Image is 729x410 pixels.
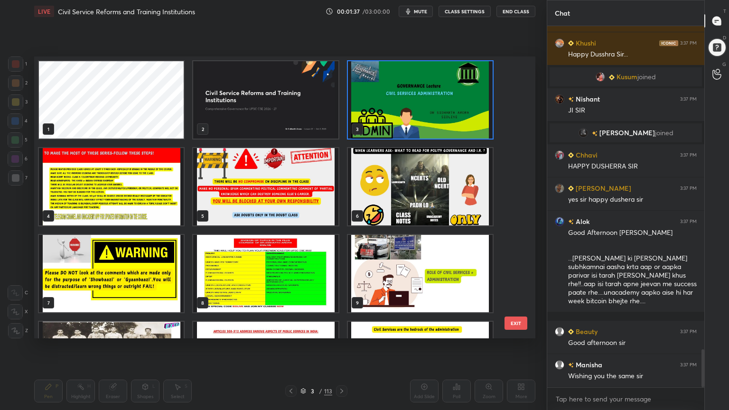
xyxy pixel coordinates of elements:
img: 17593995903HE41R.pdf [348,235,493,312]
div: grid [547,26,704,387]
img: no-rating-badge.077c3623.svg [568,219,574,224]
div: HAPPY DUSHERRA SIR [568,162,697,171]
div: JI SIR [568,106,697,115]
div: Good Afternoon [PERSON_NAME] ...[PERSON_NAME] ki [PERSON_NAME] subhkamnai aasha krta aap or aapka... [568,228,697,306]
div: 3:37 PM [680,96,697,102]
img: Learner_Badge_beginner_1_8b307cf2a0.svg [568,186,574,191]
img: 17593995903HE41R.pdf [348,61,493,139]
p: Chat [547,0,578,26]
img: Learner_Badge_beginner_1_8b307cf2a0.svg [568,329,574,335]
img: no-rating-badge.077c3623.svg [568,97,574,102]
h6: Nishant [574,94,600,104]
img: iconic-dark.1390631f.png [659,40,678,46]
img: 17593995903HE41R.pdf [348,148,493,225]
img: 17593995903HE41R.pdf [193,235,338,312]
div: 3:37 PM [680,186,697,191]
div: Wishing you the same sir [568,372,697,381]
p: T [723,8,726,15]
span: Kusum [617,73,637,81]
button: EXIT [505,317,527,330]
h6: Khushi [574,38,596,48]
div: Z [8,323,28,338]
div: 3:37 PM [680,329,697,335]
img: 17593995903HE41R.pdf [193,148,338,225]
div: 7 [8,170,28,186]
img: 17593995903HE41R.pdf [39,322,184,399]
img: no-rating-badge.077c3623.svg [592,131,598,136]
div: / [319,388,322,394]
span: mute [414,8,427,15]
h4: Civil Service Reforms and Training Institutions [58,7,195,16]
p: D [723,34,726,41]
div: Good afternoon sir [568,338,697,348]
h6: [PERSON_NAME] [574,183,631,193]
img: bcd434205a6f4cb082e593841c7617d4.jpg [555,217,564,226]
div: 2 [8,75,28,91]
img: 17593995903HE41R.pdf [39,148,184,225]
img: 3 [555,150,564,160]
h6: Alok [574,216,589,226]
div: 3:37 PM [680,219,697,224]
div: Happy Dusshra Sir... [568,50,697,59]
img: default.png [555,360,564,370]
span: joined [655,129,673,137]
img: 17593995903HE41R.pdf [348,322,493,399]
img: Learner_Badge_beginner_1_8b307cf2a0.svg [609,75,615,80]
img: Learner_Badge_beginner_1_8b307cf2a0.svg [568,152,574,158]
div: 4 [8,113,28,129]
h6: Manisha [574,360,602,370]
img: no-rating-badge.077c3623.svg [568,363,574,368]
div: yes sir happy dushera sir [568,195,697,205]
h6: Chhavi [574,150,598,160]
div: 5 [8,132,28,148]
img: 17593995903HE41R.pdf [39,235,184,312]
h6: Beauty [574,326,598,336]
img: dfc94749085f4b4d8e0b04ca12d1ec16.jpg [555,184,564,193]
img: 6acae2ca-9f77-11f0-8742-da7786a250e4.jpg [193,61,338,139]
div: X [8,304,28,319]
img: Learner_Badge_beginner_1_8b307cf2a0.svg [568,40,574,46]
div: 3:37 PM [680,362,697,368]
div: 3 [8,94,28,110]
img: b7b0aa1e634244d79217674c6351fd39.jpg [555,94,564,104]
span: [PERSON_NAME] [599,129,655,137]
div: 113 [324,387,332,395]
div: 1 [8,56,27,72]
img: e240e46d25be4ff999e6399512018d8c.jpg [555,38,564,48]
button: CLASS SETTINGS [439,6,491,17]
div: 3:37 PM [680,152,697,158]
img: ce4e09316e5d4f4e9b4c272f79330144.jpg [579,128,588,138]
div: 6 [8,151,28,167]
img: 4007ddcfd56c4609abd16f9e7e971050.jpg [596,72,605,82]
img: 17593995903HE41R.pdf [193,322,338,399]
div: 3:37 PM [680,40,697,46]
p: G [722,61,726,68]
button: End Class [496,6,535,17]
div: 3 [308,388,318,394]
div: grid [34,56,519,338]
div: C [8,285,28,300]
span: joined [637,73,656,81]
img: default.png [555,327,564,336]
button: mute [399,6,433,17]
div: LIVE [34,6,54,17]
